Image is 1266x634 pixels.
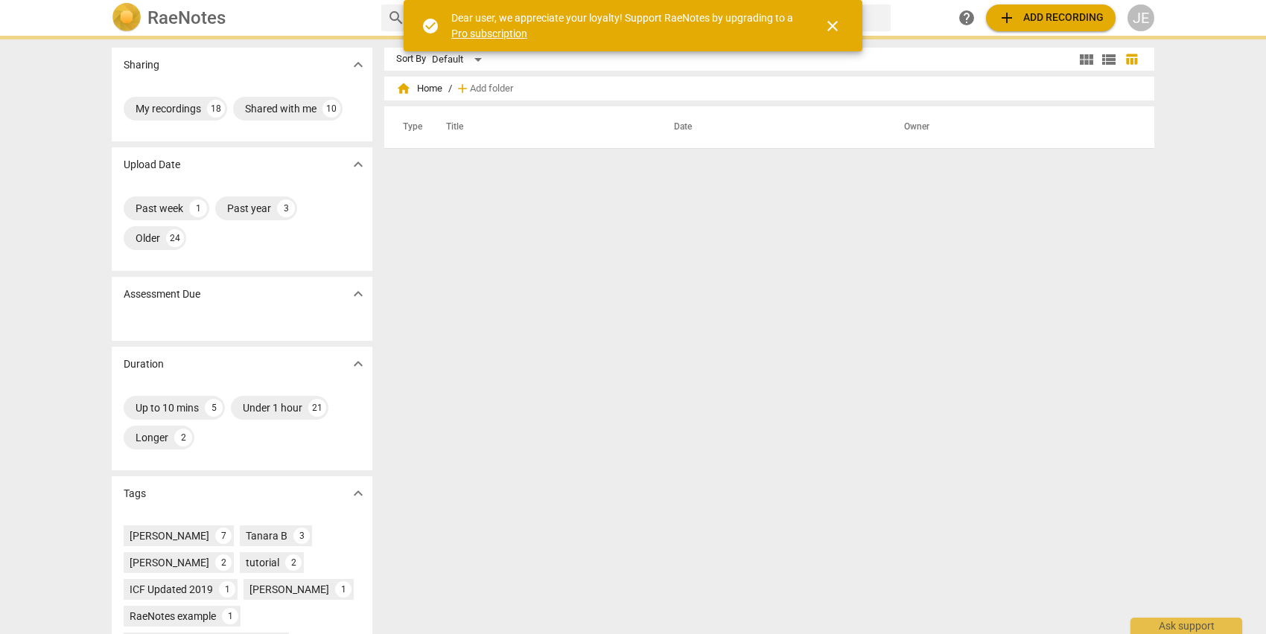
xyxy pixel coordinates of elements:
div: Ask support [1130,618,1242,634]
button: Show more [347,353,369,375]
div: 1 [222,608,238,624]
div: 2 [285,554,302,571]
span: Add recording [998,9,1104,27]
a: Help [953,4,980,31]
th: Date [656,106,886,148]
div: Shared with me [245,101,316,116]
div: 5 [205,399,223,417]
div: RaeNotes example [130,609,216,624]
div: Older [136,231,160,246]
div: 1 [335,581,352,598]
span: close [824,17,842,35]
a: LogoRaeNotes [112,3,369,33]
span: expand_more [349,56,367,74]
p: Sharing [124,57,159,73]
div: Tanara B [246,528,287,543]
div: Sort By [396,54,426,65]
div: Up to 10 mins [136,400,199,415]
span: add [455,81,470,96]
div: Longer [136,430,168,445]
span: add [998,9,1016,27]
button: Upload [986,4,1116,31]
span: home [396,81,411,96]
span: help [958,9,976,27]
h2: RaeNotes [147,7,226,28]
div: 3 [277,199,295,217]
th: Title [428,106,656,148]
div: Past year [227,201,271,216]
div: 7 [215,528,232,544]
div: 24 [166,229,184,247]
div: [PERSON_NAME] [130,528,209,543]
button: Tile view [1075,48,1098,71]
div: 21 [308,399,326,417]
button: Close [815,8,850,44]
span: table_chart [1125,52,1139,66]
div: 10 [322,100,340,118]
span: Home [396,81,442,96]
button: Show more [347,54,369,76]
span: / [448,83,452,95]
div: Dear user, we appreciate your loyalty! Support RaeNotes by upgrading to a [451,10,797,41]
div: ICF Updated 2019 [130,582,213,597]
div: 18 [207,100,225,118]
div: tutorial [246,555,279,570]
span: Add folder [470,83,513,95]
div: 3 [293,528,310,544]
button: Show more [347,482,369,505]
div: 2 [215,554,232,571]
span: expand_more [349,156,367,173]
div: Under 1 hour [243,400,302,415]
button: Table view [1120,48,1142,71]
div: My recordings [136,101,201,116]
span: check_circle [422,17,439,35]
div: Past week [136,201,183,216]
th: Owner [886,106,1139,148]
img: Logo [112,3,141,33]
p: Assessment Due [124,286,200,302]
button: Show more [347,153,369,176]
button: Show more [347,283,369,305]
div: 2 [174,429,192,446]
th: Type [391,106,428,148]
a: Pro subscription [451,28,527,39]
span: view_list [1100,51,1118,68]
p: Tags [124,486,146,502]
span: search [387,9,405,27]
button: JE [1127,4,1154,31]
span: expand_more [349,355,367,373]
span: expand_more [349,285,367,303]
div: 1 [219,581,235,598]
span: view_module [1078,51,1095,68]
div: [PERSON_NAME] [249,582,329,597]
p: Upload Date [124,157,180,173]
div: Default [432,48,487,71]
div: 1 [189,199,207,217]
p: Duration [124,356,164,372]
span: expand_more [349,484,367,502]
button: List view [1098,48,1120,71]
div: [PERSON_NAME] [130,555,209,570]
